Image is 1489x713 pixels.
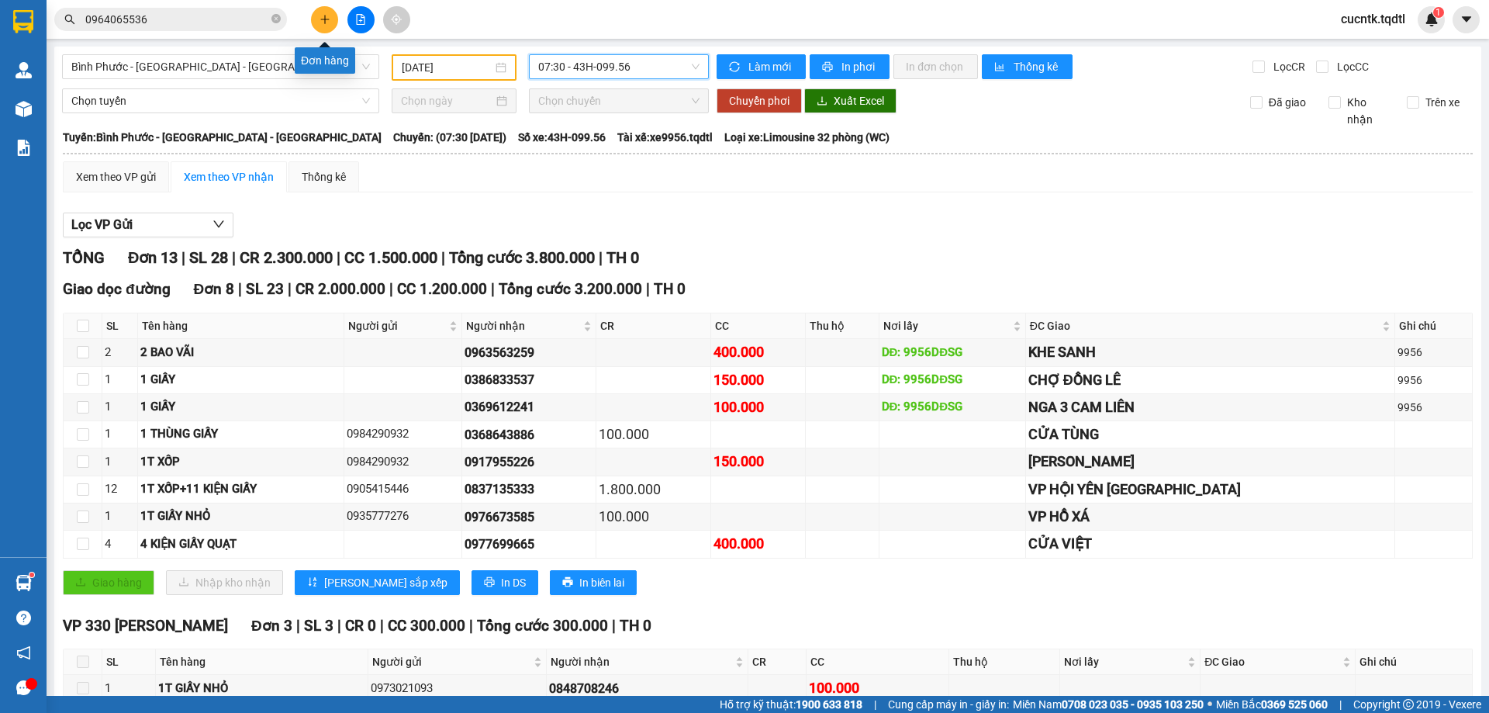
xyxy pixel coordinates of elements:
[393,129,506,146] span: Chuyến: (07:30 [DATE])
[29,573,34,577] sup: 1
[166,570,283,595] button: downloadNhập kho nhận
[295,280,385,298] span: CR 2.000.000
[1014,58,1060,75] span: Thống kê
[240,248,333,267] span: CR 2.300.000
[538,55,700,78] span: 07:30 - 43H-099.56
[817,95,827,108] span: download
[1030,317,1379,334] span: ĐC Giao
[729,61,742,74] span: sync
[1261,698,1328,711] strong: 0369 525 060
[64,14,75,25] span: search
[344,248,437,267] span: CC 1.500.000
[994,61,1007,74] span: bar-chart
[1397,372,1470,389] div: 9956
[809,677,946,699] div: 100.000
[140,507,341,526] div: 1T GIẤY NHỎ
[579,574,624,591] span: In biên lai
[1395,313,1473,339] th: Ghi chú
[251,617,292,635] span: Đơn 3
[551,653,733,670] span: Người nhận
[717,88,802,113] button: Chuyển phơi
[302,168,346,185] div: Thống kê
[841,58,877,75] span: In phơi
[1028,479,1392,500] div: VP HỘI YÊN [GEOGRAPHIC_DATA]
[1263,94,1312,111] span: Đã giao
[16,680,31,695] span: message
[469,617,473,635] span: |
[355,14,366,25] span: file-add
[1331,58,1371,75] span: Lọc CC
[882,371,1023,389] div: DĐ: 9956DĐSG
[724,129,890,146] span: Loại xe: Limousine 32 phòng (WC)
[16,646,31,660] span: notification
[128,248,178,267] span: Đơn 13
[882,344,1023,362] div: DĐ: 9956DĐSG
[501,574,526,591] span: In DS
[345,617,376,635] span: CR 0
[212,218,225,230] span: down
[402,59,492,76] input: 13/10/2025
[1028,341,1392,363] div: KHE SANH
[372,653,530,670] span: Người gửi
[347,453,460,472] div: 0984290932
[596,313,710,339] th: CR
[337,248,340,267] span: |
[1453,6,1480,33] button: caret-down
[105,480,135,499] div: 12
[466,317,580,334] span: Người nhận
[288,280,292,298] span: |
[63,280,171,298] span: Giao dọc đường
[472,570,538,595] button: printerIn DS
[16,575,32,591] img: warehouse-icon
[397,280,487,298] span: CC 1.200.000
[16,140,32,156] img: solution-icon
[63,617,228,635] span: VP 330 [PERSON_NAME]
[1028,369,1392,391] div: CHỢ ĐỒNG LÊ
[140,344,341,362] div: 2 BAO VÃI
[599,479,707,500] div: 1.800.000
[1433,7,1444,18] sup: 1
[295,570,460,595] button: sort-ascending[PERSON_NAME] sắp xếp
[599,506,707,528] div: 100.000
[748,649,806,675] th: CR
[105,371,135,389] div: 1
[271,14,281,23] span: close-circle
[140,425,341,444] div: 1 THÙNG GIẤY
[717,54,806,79] button: syncLàm mới
[465,425,593,445] div: 0368643886
[1435,7,1441,18] span: 1
[982,54,1073,79] button: bar-chartThống kê
[1204,653,1339,670] span: ĐC Giao
[311,6,338,33] button: plus
[1267,58,1308,75] span: Lọc CR
[465,397,593,417] div: 0369612241
[304,617,333,635] span: SL 3
[238,280,242,298] span: |
[156,649,368,675] th: Tên hàng
[71,89,370,112] span: Chọn tuyến
[499,280,642,298] span: Tổng cước 3.200.000
[465,535,593,554] div: 0977699665
[371,680,544,698] div: 0973021093
[140,453,341,472] div: 1T XỐP
[1460,12,1473,26] span: caret-down
[491,280,495,298] span: |
[720,696,862,713] span: Hỗ trợ kỹ thuật:
[711,313,806,339] th: CC
[804,88,897,113] button: downloadXuất Excel
[138,313,344,339] th: Tên hàng
[380,617,384,635] span: |
[654,280,686,298] span: TH 0
[105,425,135,444] div: 1
[13,10,33,33] img: logo-vxr
[1028,396,1392,418] div: NGA 3 CAM LIÊN
[748,58,793,75] span: Làm mới
[465,343,593,362] div: 0963563259
[347,425,460,444] div: 0984290932
[549,679,746,698] div: 0848708246
[518,129,606,146] span: Số xe: 43H-099.56
[888,696,1009,713] span: Cung cấp máy in - giấy in:
[449,248,595,267] span: Tổng cước 3.800.000
[599,248,603,267] span: |
[63,131,382,144] b: Tuyến: Bình Phước - [GEOGRAPHIC_DATA] - [GEOGRAPHIC_DATA]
